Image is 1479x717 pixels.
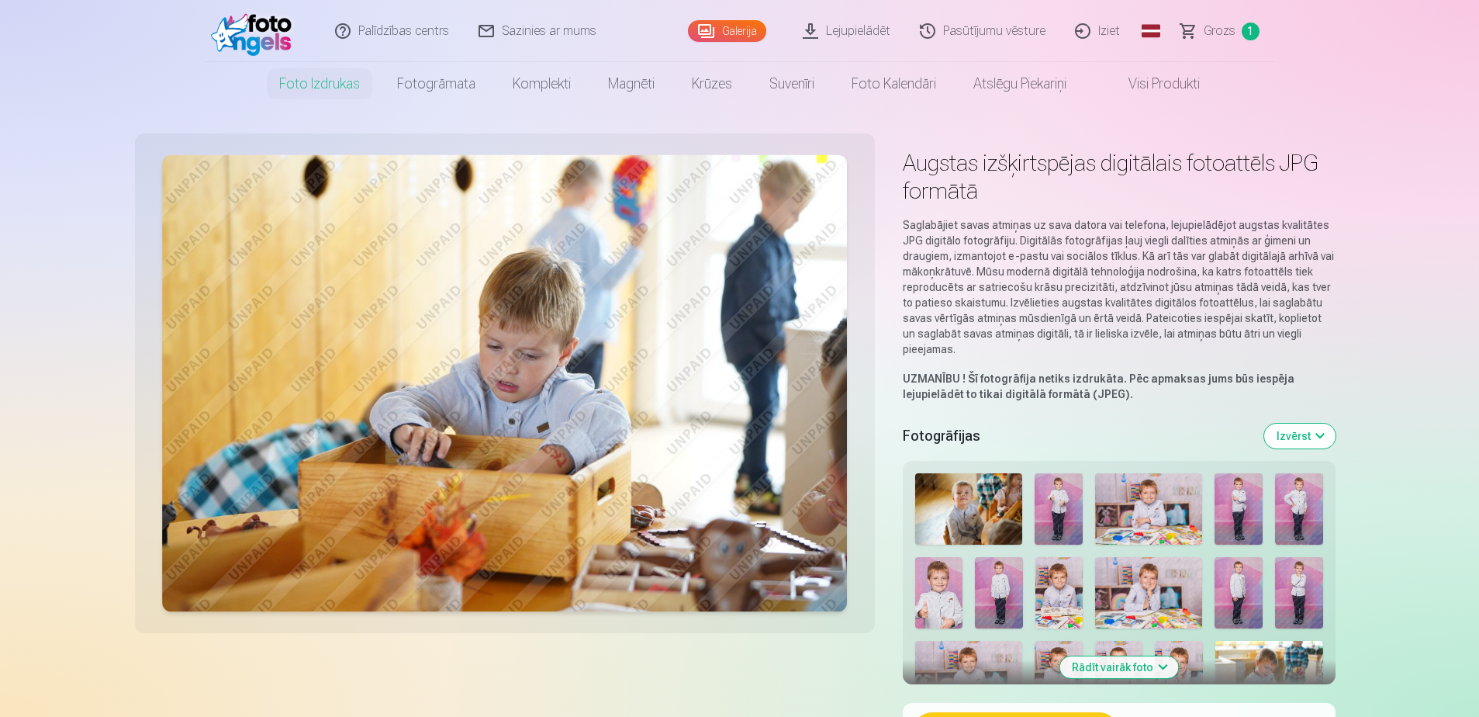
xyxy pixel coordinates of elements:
[903,372,1294,400] strong: Šī fotogrāfija netiks izdrukāta. Pēc apmaksas jums būs iespēja lejupielādēt to tikai digitālā for...
[211,6,300,56] img: /fa1
[751,62,833,106] a: Suvenīri
[1204,22,1235,40] span: Grozs
[955,62,1085,106] a: Atslēgu piekariņi
[903,217,1336,357] p: Saglabājiet savas atmiņas uz sava datora vai telefona, lejupielādējot augstas kvalitātes JPG digi...
[261,62,378,106] a: Foto izdrukas
[494,62,589,106] a: Komplekti
[833,62,955,106] a: Foto kalendāri
[903,149,1336,205] h1: Augstas izšķirtspējas digitālais fotoattēls JPG formātā
[903,425,1252,447] h5: Fotogrāfijas
[1085,62,1218,106] a: Visi produkti
[1059,656,1178,678] button: Rādīt vairāk foto
[688,20,766,42] a: Galerija
[903,372,966,385] strong: UZMANĪBU !
[1264,424,1336,449] button: Izvērst
[1242,23,1260,40] span: 1
[673,62,751,106] a: Krūzes
[589,62,673,106] a: Magnēti
[378,62,494,106] a: Fotogrāmata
